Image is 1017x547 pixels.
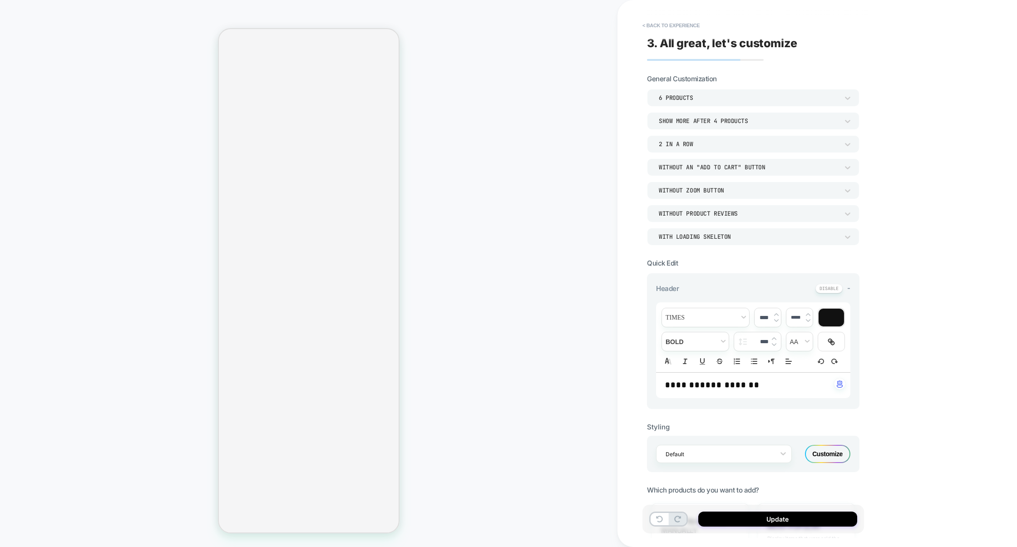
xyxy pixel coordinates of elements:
div: Without an "add to cart" button [659,163,839,171]
span: Quick Edit [647,259,678,267]
div: Show more after 4 Products [659,117,839,125]
span: - [847,284,850,292]
span: Header [656,284,679,293]
span: Align [782,356,795,367]
img: up [806,313,810,316]
button: Ordered list [731,356,743,367]
button: Bullet list [748,356,760,367]
div: Without Zoom Button [659,187,839,194]
button: < Back to experience [638,18,704,33]
div: WITH LOADING SKELETON [659,233,839,241]
img: down [806,319,810,322]
span: Which products do you want to add? [647,486,759,494]
span: General Customization [647,74,717,83]
img: up [774,313,779,316]
div: Without Product Reviews [659,210,839,217]
span: transform [786,332,813,351]
div: 6 Products [659,94,839,102]
span: fontWeight [662,332,729,351]
span: 3. All great, let's customize [647,36,797,50]
img: up [772,337,776,340]
button: Italic [679,356,691,367]
img: down [772,343,776,346]
button: Underline [696,356,709,367]
div: Styling [647,423,859,431]
div: 2 In a Row [659,140,839,148]
button: Right to Left [765,356,778,367]
img: line height [739,338,747,345]
span: font [662,308,749,327]
img: edit with ai [837,380,843,388]
button: Update [698,512,857,527]
button: Strike [713,356,726,367]
img: down [774,319,779,322]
